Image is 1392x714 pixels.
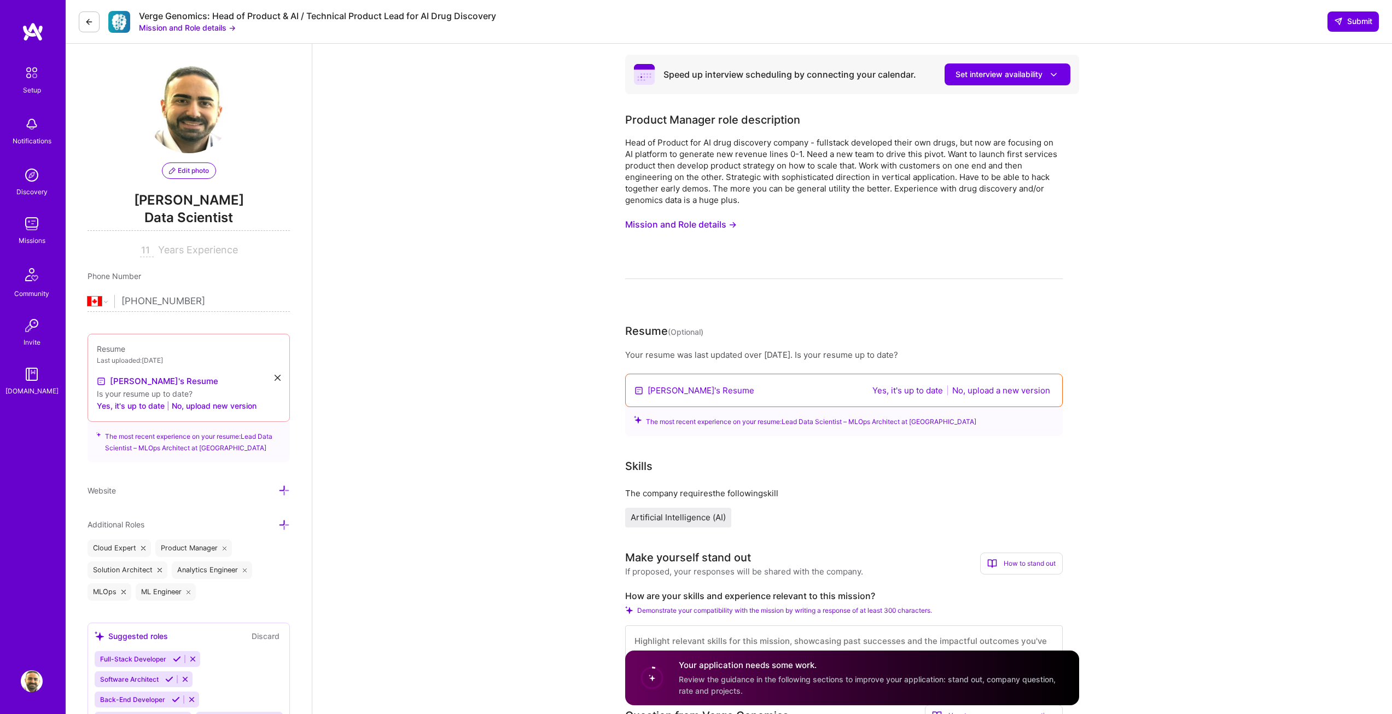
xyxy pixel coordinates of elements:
span: Phone Number [88,271,141,281]
span: Edit photo [169,166,209,176]
button: Yes, it's up to date [97,399,165,413]
button: Mission and Role details → [625,214,737,235]
div: Your resume was last updated over [DATE]. Is your resume up to date? [625,349,1063,361]
span: Demonstrate your compatibility with the mission by writing a response of at least 300 characters. [637,606,932,614]
img: Company Logo [108,11,130,33]
div: Verge Genomics: Head of Product & AI / Technical Product Lead for AI Drug Discovery [139,10,496,22]
img: Invite [21,315,43,336]
div: Cloud Expert [88,539,151,557]
div: Skills [625,458,653,474]
img: teamwork [21,213,43,235]
div: Notifications [13,135,51,147]
span: Years Experience [158,244,238,256]
a: User Avatar [18,670,45,692]
img: Resume [634,386,643,395]
div: The most recent experience on your resume: Lead Data Scientist – MLOps Architect at [GEOGRAPHIC_D... [88,415,290,462]
i: icon BookOpen [987,559,997,568]
button: No, upload new version [172,399,257,413]
span: Data Scientist [88,208,290,231]
i: icon PencilPurple [169,167,176,174]
a: [PERSON_NAME]'s Resume [97,375,218,388]
span: Additional Roles [88,520,144,529]
i: icon Close [158,568,162,572]
div: Setup [23,84,41,96]
span: | [167,400,170,411]
i: Reject [189,655,197,663]
div: How to stand out [980,553,1063,574]
i: icon Close [121,590,126,594]
span: Software Architect [100,675,159,683]
span: (Optional) [668,327,703,336]
span: Submit [1334,16,1372,27]
i: icon Close [141,546,145,550]
div: [DOMAIN_NAME] [5,385,59,397]
span: Website [88,486,116,495]
a: [PERSON_NAME]'s Resume [648,385,754,396]
button: Yes, it's up to date [869,384,946,397]
div: Missions [19,235,45,246]
div: Make yourself stand out [625,549,751,566]
div: The company requires the following skill [625,487,1063,499]
i: icon SuggestedTeams [634,416,642,423]
label: How are your skills and experience relevant to this mission? [625,590,1063,602]
button: Set interview availability [945,63,1070,85]
img: Resume [97,377,106,386]
img: discovery [21,164,43,186]
img: User Avatar [145,66,232,153]
img: setup [20,61,43,84]
i: Check [625,606,633,614]
img: guide book [21,363,43,385]
i: icon DownArrowWhite [1048,69,1059,80]
button: Submit [1327,11,1379,31]
img: bell [21,113,43,135]
i: icon Close [223,546,227,550]
i: Accept [165,675,173,683]
i: Accept [173,655,181,663]
button: Edit photo [162,162,216,179]
span: Full-Stack Developer [100,655,166,663]
i: icon Close [275,375,281,381]
div: Is your resume up to date? [97,388,281,399]
h4: Your application needs some work. [679,660,1066,671]
div: Speed up interview scheduling by connecting your calendar. [663,69,916,80]
button: Discard [248,630,283,642]
div: Invite [24,336,40,348]
i: icon SuggestedTeams [95,631,104,641]
span: Artificial Intelligence (AI) [631,512,726,523]
span: Set interview availability [956,69,1059,80]
button: No, upload a new version [949,384,1053,397]
div: Resume [625,323,703,340]
div: If proposed, your responses will be shared with the company. [625,566,863,577]
div: MLOps [88,583,131,601]
div: Suggested roles [95,630,168,642]
div: Discovery [16,186,48,198]
i: icon PurpleCalendar [634,64,655,85]
div: The most recent experience on your resume: Lead Data Scientist – MLOps Architect at [GEOGRAPHIC_D... [625,403,1063,436]
img: Community [19,262,45,288]
span: Back-End Developer [100,695,165,704]
div: Last uploaded: [DATE] [97,355,281,366]
i: icon SuggestedTeams [96,431,101,438]
span: | [946,385,949,396]
span: Review the guidance in the following sections to improve your application: stand out, company que... [679,675,1056,695]
img: logo [22,22,44,42]
div: Community [14,288,49,299]
img: User Avatar [21,670,43,692]
i: icon LeftArrowDark [85,18,94,26]
input: +1 (000) 000-0000 [121,286,290,317]
div: Product Manager role description [625,112,800,128]
i: icon Close [243,568,247,572]
i: Accept [172,695,180,704]
button: Mission and Role details → [139,22,236,33]
div: Product Manager [155,539,232,557]
div: Solution Architect [88,561,167,579]
div: Head of Product for AI drug discovery company - fullstack developed their own drugs, but now are ... [625,137,1063,206]
i: icon Close [187,590,191,594]
span: Resume [97,344,125,353]
span: [PERSON_NAME] [88,192,290,208]
i: icon SendLight [1334,17,1343,26]
div: ML Engineer [136,583,196,601]
div: Analytics Engineer [172,561,253,579]
input: XX [140,244,154,257]
i: Reject [188,695,196,704]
